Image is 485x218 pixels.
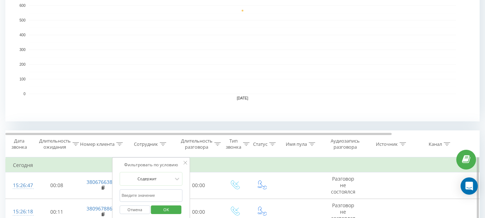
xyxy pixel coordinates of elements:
text: 0 [23,92,25,96]
div: Длительность ожидания [39,138,71,150]
div: Статус [253,141,267,147]
div: Аудиозапись разговора [328,138,363,150]
div: Сотрудник [134,141,158,147]
button: OK [151,205,182,214]
text: 300 [19,48,25,52]
td: 00:08 [34,172,79,199]
input: Введите значение [120,189,183,202]
div: Дата звонка [6,138,32,150]
div: Тип звонка [226,138,241,150]
div: Имя пула [286,141,307,147]
text: [DATE] [237,96,248,100]
text: 600 [19,4,25,8]
span: Разговор не состоялся [331,175,355,195]
text: 500 [19,18,25,22]
div: Open Intercom Messenger [461,177,478,195]
div: 15:26:47 [13,178,27,193]
text: 200 [19,62,25,66]
a: 380676638777 [87,178,121,185]
text: 400 [19,33,25,37]
a: 380967886279 [87,205,121,212]
div: Длительность разговора [181,138,213,150]
button: Отмена [120,205,150,214]
td: 00:00 [176,172,221,199]
text: 100 [19,77,25,81]
div: Канал [429,141,442,147]
div: Номер клиента [80,141,115,147]
div: Фильтровать по условию [120,161,183,168]
span: OK [156,204,176,215]
div: Источник [376,141,398,147]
